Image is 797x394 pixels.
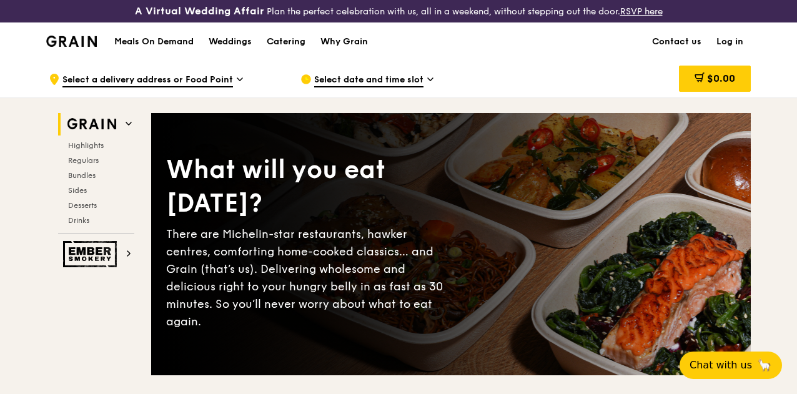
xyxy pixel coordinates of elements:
img: Grain web logo [63,113,121,135]
a: Catering [259,23,313,61]
span: Bundles [68,171,96,180]
span: Highlights [68,141,104,150]
span: Desserts [68,201,97,210]
a: GrainGrain [46,22,97,59]
a: Log in [709,23,751,61]
div: Catering [267,23,305,61]
a: Why Grain [313,23,375,61]
span: Chat with us [690,358,752,373]
div: There are Michelin-star restaurants, hawker centres, comforting home-cooked classics… and Grain (... [166,225,451,330]
span: Regulars [68,156,99,165]
a: Weddings [201,23,259,61]
span: Drinks [68,216,89,225]
h3: A Virtual Wedding Affair [135,5,264,17]
a: Contact us [645,23,709,61]
span: 🦙 [757,358,772,373]
a: RSVP here [620,6,663,17]
div: What will you eat [DATE]? [166,153,451,220]
img: Ember Smokery web logo [63,241,121,267]
div: Plan the perfect celebration with us, all in a weekend, without stepping out the door. [133,5,665,17]
span: Select date and time slot [314,74,423,87]
span: Select a delivery address or Food Point [62,74,233,87]
div: Why Grain [320,23,368,61]
span: Sides [68,186,87,195]
button: Chat with us🦙 [680,352,782,379]
img: Grain [46,36,97,47]
div: Weddings [209,23,252,61]
h1: Meals On Demand [114,36,194,48]
span: $0.00 [707,72,735,84]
